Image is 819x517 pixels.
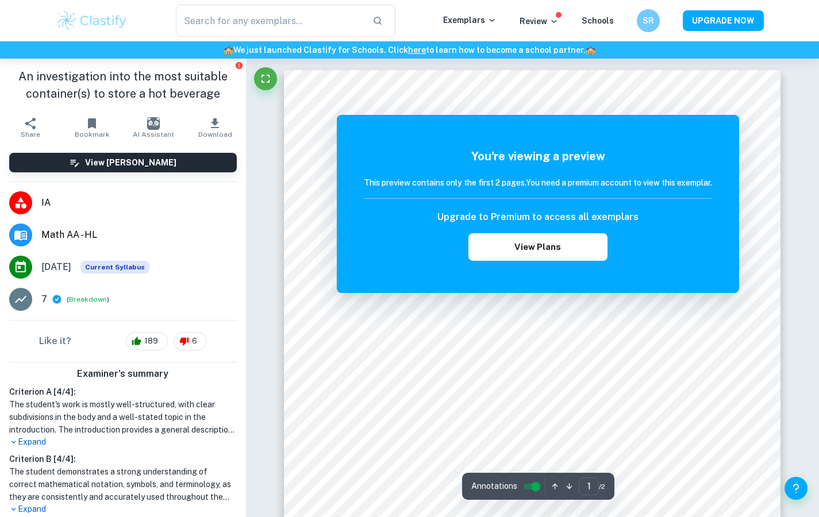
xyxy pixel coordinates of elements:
[41,292,47,306] p: 7
[683,10,764,31] button: UPGRADE NOW
[599,481,605,492] span: / 2
[520,15,559,28] p: Review
[80,261,149,273] span: Current Syllabus
[80,261,149,273] div: This exemplar is based on the current syllabus. Feel free to refer to it for inspiration/ideas wh...
[364,176,712,189] h6: This preview contains only the first 2 pages. You need a premium account to view this exemplar.
[224,45,233,55] span: 🏫
[41,228,237,242] span: Math AA - HL
[176,5,364,37] input: Search for any exemplars...
[9,68,237,102] h1: An investigation into the most suitable container(s) to store a hot beverage
[69,294,107,304] button: Breakdown
[364,148,712,165] h5: You're viewing a preview
[41,260,71,274] span: [DATE]
[637,9,660,32] button: SR
[9,153,237,172] button: View [PERSON_NAME]
[582,16,614,25] a: Schools
[85,156,176,169] h6: View [PERSON_NAME]
[67,294,109,305] span: ( )
[235,61,244,70] button: Report issue
[198,130,232,138] span: Download
[138,335,164,347] span: 189
[443,14,497,26] p: Exemplars
[9,398,237,436] h1: The student's work is mostly well-structured, with clear subdivisions in the body and a well-stat...
[2,44,817,56] h6: We just launched Clastify for Schools. Click to learn how to become a school partner.
[9,436,237,448] p: Expand
[586,45,595,55] span: 🏫
[61,111,123,144] button: Bookmark
[9,503,237,515] p: Expand
[437,210,639,224] h6: Upgrade to Premium to access all exemplars
[41,196,237,210] span: IA
[56,9,129,32] img: Clastify logo
[147,117,160,130] img: AI Assistant
[471,480,517,492] span: Annotations
[184,111,246,144] button: Download
[9,465,237,503] h1: The student demonstrates a strong understanding of correct mathematical notation, symbols, and te...
[641,14,655,27] h6: SR
[21,130,40,138] span: Share
[9,385,237,398] h6: Criterion A [ 4 / 4 ]:
[9,453,237,465] h6: Criterion B [ 4 / 4 ]:
[785,477,808,500] button: Help and Feedback
[186,335,203,347] span: 6
[75,130,110,138] span: Bookmark
[5,367,241,381] h6: Examiner's summary
[133,130,174,138] span: AI Assistant
[468,233,607,261] button: View Plans
[254,67,277,90] button: Fullscreen
[408,45,426,55] a: here
[39,334,71,348] h6: Like it?
[123,111,184,144] button: AI Assistant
